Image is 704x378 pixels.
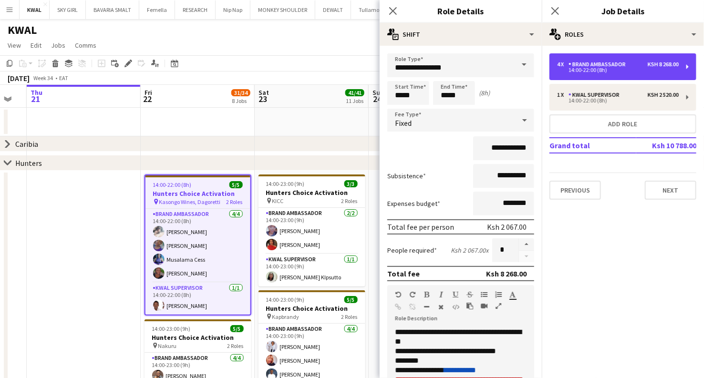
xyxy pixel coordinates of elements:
button: BAVARIA SMALT [86,0,139,19]
span: 24 [371,93,384,104]
button: SKY GIRL [50,0,86,19]
a: View [4,39,25,51]
span: Thu [31,88,42,97]
div: [DATE] [8,73,30,83]
div: Caribia [15,139,38,149]
span: 31/34 [231,89,250,96]
span: Comms [75,41,96,50]
button: Next [645,181,696,200]
button: DEWALT [315,0,351,19]
td: Grand total [549,138,636,153]
label: Expenses budget [387,199,440,208]
div: EAT [59,74,68,82]
span: KICC [272,197,284,204]
app-card-role: KWAL SUPERVISOR1/114:00-23:00 (9h)[PERSON_NAME] KIpsutto [259,254,365,286]
button: Paste as plain text [466,302,473,310]
span: Fri [145,88,152,97]
div: 11 Jobs [346,97,364,104]
button: MONKEY SHOULDER [250,0,315,19]
button: Femella [139,0,175,19]
h3: Hunters Choice Activation [145,333,251,342]
div: Ksh 2 067.00 x [451,246,488,255]
label: People required [387,246,437,255]
span: 5/5 [229,181,243,188]
div: 14:00-22:00 (8h) [557,68,679,72]
span: 23 [257,93,269,104]
span: 2 Roles [342,313,358,320]
app-job-card: 14:00-22:00 (8h)5/5Hunters Choice Activation Kasongo Wines, Dagoretti2 RolesBrand Ambassador4/414... [145,174,251,316]
span: 2 Roles [228,342,244,349]
app-card-role: Brand Ambassador4/414:00-22:00 (8h)[PERSON_NAME][PERSON_NAME]Musalama Cess[PERSON_NAME] [145,209,250,283]
span: View [8,41,21,50]
span: Jobs [51,41,65,50]
span: Kapbrandy [272,313,300,320]
div: 1 x [557,92,569,98]
span: 5/5 [230,325,244,332]
button: Undo [395,291,402,298]
span: 2 Roles [342,197,358,204]
h3: Job Details [542,5,704,17]
div: Ksh 8 268.00 [648,61,679,68]
span: Sun [373,88,384,97]
button: Increase [519,238,534,251]
span: Week 34 [31,74,55,82]
span: 14:00-22:00 (8h) [153,181,192,188]
span: 41/41 [345,89,364,96]
button: HTML Code [452,303,459,311]
button: Previous [549,181,601,200]
button: RESEARCH [175,0,216,19]
div: KWAL SUPERVISOR [569,92,623,98]
span: 22 [143,93,152,104]
button: Fullscreen [495,302,502,310]
span: Sat [259,88,269,97]
button: Nip Nap [216,0,250,19]
button: Unordered List [481,291,487,298]
app-card-role: KWAL SUPERVISOR1/114:00-22:00 (8h)[PERSON_NAME] [145,283,250,315]
a: Jobs [47,39,69,51]
button: Tullamore D.E.W [351,0,407,19]
span: 14:00-23:00 (9h) [266,180,305,187]
h3: Hunters Choice Activation [259,304,365,313]
app-job-card: 14:00-23:00 (9h)3/3Hunters Choice Activation KICC2 RolesBrand Ambassador2/214:00-23:00 (9h)[PERSO... [259,174,365,286]
h3: Hunters Choice Activation [259,188,365,197]
span: 2 Roles [227,198,243,205]
button: Italic [438,291,445,298]
button: Strikethrough [466,291,473,298]
div: Ksh 8 268.00 [486,269,527,278]
a: Comms [71,39,100,51]
button: Underline [452,291,459,298]
span: 21 [29,93,42,104]
button: Text Color [509,291,516,298]
button: Bold [424,291,430,298]
span: 3/3 [344,180,358,187]
button: Clear Formatting [438,303,445,311]
div: Shift [380,23,542,46]
span: Nakuru [158,342,177,349]
button: KWAL [20,0,50,19]
button: Insert video [481,302,487,310]
h1: KWAL [8,23,37,37]
button: Ordered List [495,291,502,298]
h3: Hunters Choice Activation [145,189,250,198]
button: Horizontal Line [424,303,430,311]
button: Redo [409,291,416,298]
label: Subsistence [387,172,426,180]
div: 4 x [557,61,569,68]
div: (8h) [479,89,490,97]
span: Kasongo Wines, Dagoretti [159,198,221,205]
span: 14:00-23:00 (9h) [152,325,191,332]
div: 8 Jobs [232,97,250,104]
div: 14:00-22:00 (8h) [557,98,679,103]
span: Edit [31,41,41,50]
div: Total fee per person [387,222,454,232]
td: Ksh 10 788.00 [636,138,696,153]
span: Fixed [395,118,412,128]
div: Ksh 2 520.00 [648,92,679,98]
div: Ksh 2 067.00 [487,222,527,232]
div: Brand Ambassador [569,61,630,68]
span: 14:00-23:00 (9h) [266,296,305,303]
div: Hunters [15,158,42,168]
h3: Role Details [380,5,542,17]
